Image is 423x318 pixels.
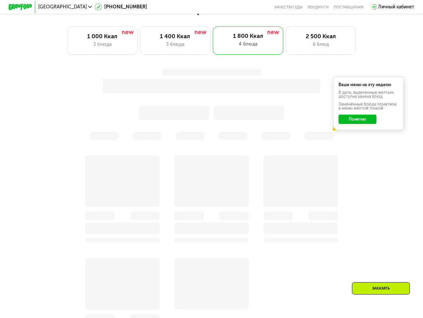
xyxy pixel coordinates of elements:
[219,33,277,40] div: 1 800 Ккал
[95,3,147,10] a: [PHONE_NUMBER]
[275,5,303,9] a: Качество еды
[378,3,414,10] div: Личный кабинет
[334,5,364,9] div: поставщикам
[146,33,204,40] div: 1 400 Ккал
[38,5,87,9] span: [GEOGRAPHIC_DATA]
[146,41,204,48] div: 3 блюда
[352,282,410,295] div: Заказать
[308,5,329,9] a: Вендинги
[339,115,376,124] button: Понятно
[219,41,277,48] div: 4 блюда
[73,41,131,48] div: 3 блюда
[339,83,399,87] div: Ваше меню на эту неделю
[73,33,131,40] div: 1 000 Ккал
[339,90,399,99] div: В даты, выделенные желтым, доступна замена блюд.
[292,41,350,48] div: 6 блюд
[292,33,350,40] div: 2 500 Ккал
[339,102,399,111] div: Заменённые блюда пометили в меню жёлтой точкой.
